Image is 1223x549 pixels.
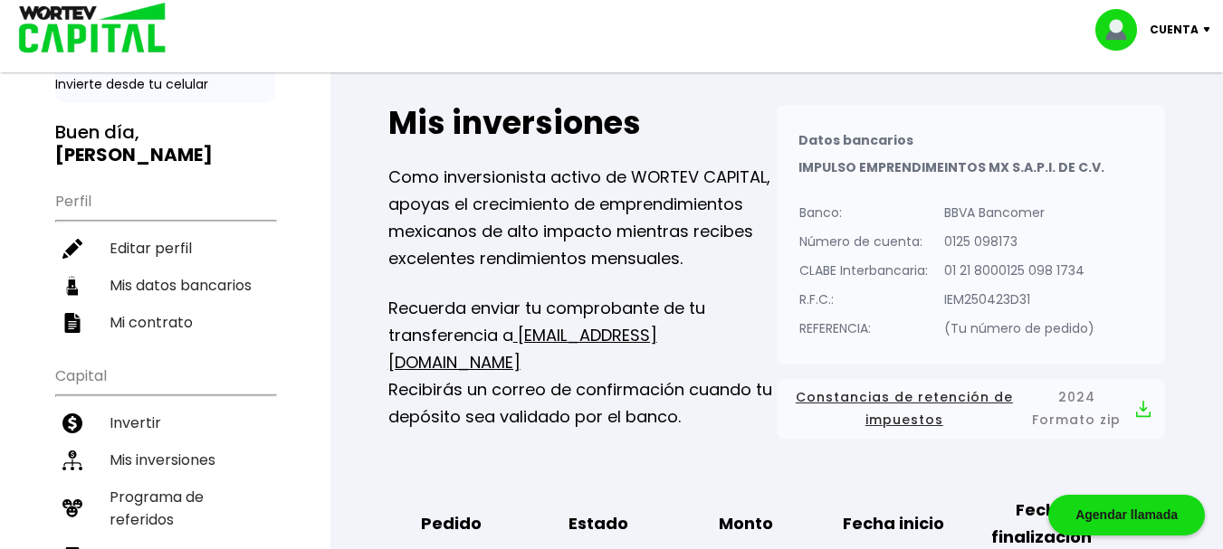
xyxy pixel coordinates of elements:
a: Mis datos bancarios [55,267,275,304]
img: datos-icon.10cf9172.svg [62,276,82,296]
p: IEM250423D31 [944,286,1094,313]
button: Constancias de retención de impuestos2024 Formato zip [791,386,1151,431]
p: BBVA Bancomer [944,199,1094,226]
b: Monto [719,510,773,537]
ul: Perfil [55,181,275,341]
p: REFERENCIA: [799,315,928,342]
p: Recuerda enviar tu comprobante de tu transferencia a Recibirás un correo de confirmación cuando t... [388,295,777,431]
img: icon-down [1199,27,1223,33]
p: 0125 098173 [944,228,1094,255]
a: Mi contrato [55,304,275,341]
h3: Buen día, [55,121,275,166]
a: Invertir [55,404,275,441]
img: contrato-icon.f2db500c.svg [62,313,82,333]
b: Fecha inicio [843,510,944,537]
a: Mis inversiones [55,441,275,478]
img: editar-icon.952d3147.svg [62,239,82,259]
img: invertir-icon.b3b967d7.svg [62,413,82,433]
p: Banco: [799,199,928,226]
p: CLABE Interbancaria: [799,257,928,284]
p: R.F.C.: [799,286,928,313]
b: Datos bancarios [798,131,913,149]
img: inversiones-icon.6695dc30.svg [62,450,82,470]
div: Agendar llamada [1048,495,1205,535]
p: Número de cuenta: [799,228,928,255]
h2: Mis inversiones [388,105,777,141]
a: Editar perfil [55,230,275,267]
b: IMPULSO EMPRENDIMEINTOS MX S.A.P.I. DE C.V. [798,158,1104,176]
span: Constancias de retención de impuestos [791,386,1018,431]
img: recomiendanos-icon.9b8e9327.svg [62,498,82,518]
b: Pedido [421,510,482,537]
img: profile-image [1095,9,1150,51]
p: Invierte desde tu celular [55,75,275,94]
p: 01 21 8000125 098 1734 [944,257,1094,284]
p: (Tu número de pedido) [944,315,1094,342]
p: Cuenta [1150,16,1199,43]
a: Programa de referidos [55,478,275,538]
b: Estado [569,510,628,537]
p: Como inversionista activo de WORTEV CAPITAL, apoyas el crecimiento de emprendimientos mexicanos d... [388,164,777,272]
a: [EMAIL_ADDRESS][DOMAIN_NAME] [388,324,657,374]
b: [PERSON_NAME] [55,142,213,167]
